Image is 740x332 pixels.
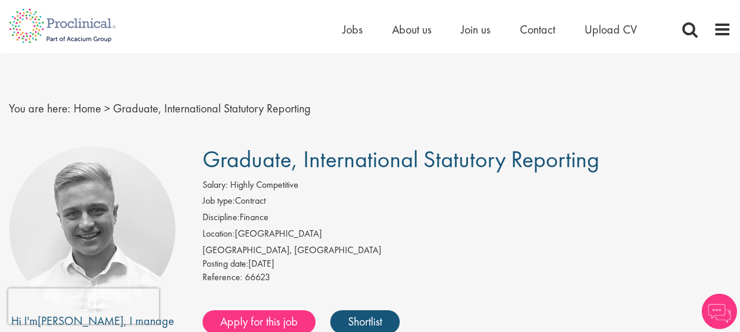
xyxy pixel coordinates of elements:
[203,227,731,244] li: [GEOGRAPHIC_DATA]
[38,313,124,328] a: [PERSON_NAME]
[74,101,101,116] a: breadcrumb link
[9,147,175,313] img: imeage of recruiter Joshua Bye
[8,288,159,324] iframe: reCAPTCHA
[203,244,731,257] div: [GEOGRAPHIC_DATA], [GEOGRAPHIC_DATA]
[203,211,240,224] label: Discipline:
[520,22,555,37] a: Contact
[203,178,228,192] label: Salary:
[203,194,235,208] label: Job type:
[461,22,490,37] a: Join us
[113,101,311,116] span: Graduate, International Statutory Reporting
[203,271,243,284] label: Reference:
[392,22,432,37] a: About us
[203,257,248,270] span: Posting date:
[203,227,235,241] label: Location:
[104,101,110,116] span: >
[203,144,599,174] span: Graduate, International Statutory Reporting
[585,22,637,37] a: Upload CV
[343,22,363,37] a: Jobs
[702,294,737,329] img: Chatbot
[245,271,270,283] span: 66623
[9,101,71,116] span: You are here:
[203,194,731,211] li: Contract
[203,257,731,271] div: [DATE]
[203,211,731,227] li: Finance
[230,178,298,191] span: Highly Competitive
